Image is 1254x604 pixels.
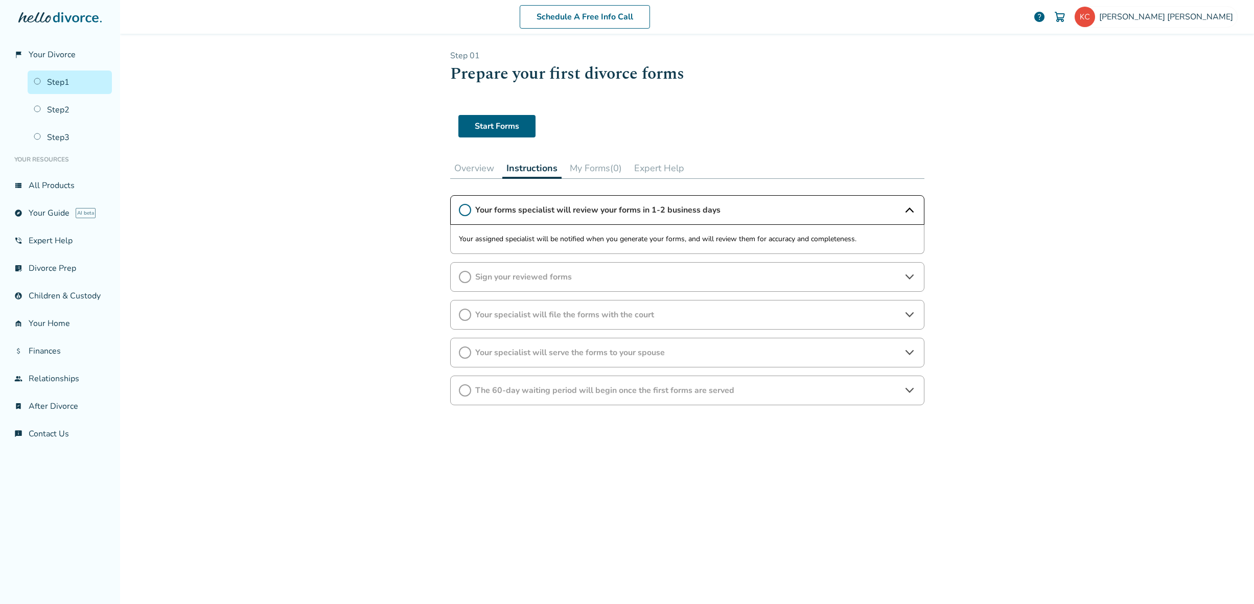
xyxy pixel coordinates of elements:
img: keith.crowder@gmail.com [1075,7,1095,27]
button: Expert Help [630,158,688,178]
span: AI beta [76,208,96,218]
span: Sign your reviewed forms [475,271,899,283]
a: Step3 [28,126,112,149]
a: Start Forms [458,115,536,137]
a: list_alt_checkDivorce Prep [8,257,112,280]
a: Step2 [28,98,112,122]
a: bookmark_checkAfter Divorce [8,394,112,418]
button: Overview [450,158,498,178]
a: Schedule A Free Info Call [520,5,650,29]
span: flag_2 [14,51,22,59]
span: explore [14,209,22,217]
h1: Prepare your first divorce forms [450,61,924,86]
a: help [1033,11,1046,23]
a: attach_moneyFinances [8,339,112,363]
span: chat_info [14,430,22,438]
span: Your forms specialist will review your forms in 1-2 business days [475,204,899,216]
a: chat_infoContact Us [8,422,112,446]
p: Your assigned specialist will be notified when you generate your forms, and will review them for ... [459,233,916,245]
span: Your Divorce [29,49,76,60]
button: Instructions [502,158,562,179]
a: exploreYour GuideAI beta [8,201,112,225]
a: phone_in_talkExpert Help [8,229,112,252]
a: view_listAll Products [8,174,112,197]
li: Your Resources [8,149,112,170]
span: group [14,375,22,383]
span: bookmark_check [14,402,22,410]
a: garage_homeYour Home [8,312,112,335]
span: Your specialist will serve the forms to your spouse [475,347,899,358]
a: flag_2Your Divorce [8,43,112,66]
span: attach_money [14,347,22,355]
span: view_list [14,181,22,190]
span: The 60-day waiting period will begin once the first forms are served [475,385,899,396]
a: Step1 [28,71,112,94]
span: account_child [14,292,22,300]
span: phone_in_talk [14,237,22,245]
img: Cart [1054,11,1066,23]
span: [PERSON_NAME] [PERSON_NAME] [1099,11,1237,22]
a: account_childChildren & Custody [8,284,112,308]
iframe: Chat Widget [1025,193,1254,604]
p: Step 0 1 [450,50,924,61]
a: groupRelationships [8,367,112,390]
button: My Forms(0) [566,158,626,178]
span: list_alt_check [14,264,22,272]
span: garage_home [14,319,22,328]
span: Your specialist will file the forms with the court [475,309,899,320]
